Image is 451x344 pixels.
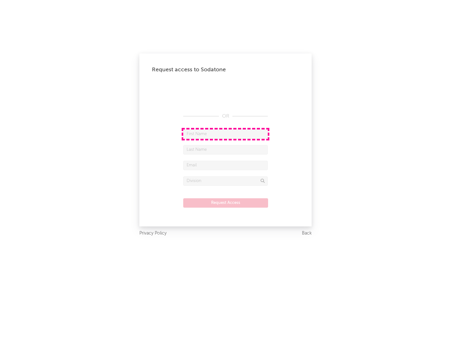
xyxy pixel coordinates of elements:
[183,161,268,170] input: Email
[152,66,299,73] div: Request access to Sodatone
[183,113,268,120] div: OR
[183,129,268,139] input: First Name
[183,198,268,208] button: Request Access
[183,176,268,186] input: Division
[302,230,312,237] a: Back
[183,145,268,154] input: Last Name
[139,230,167,237] a: Privacy Policy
